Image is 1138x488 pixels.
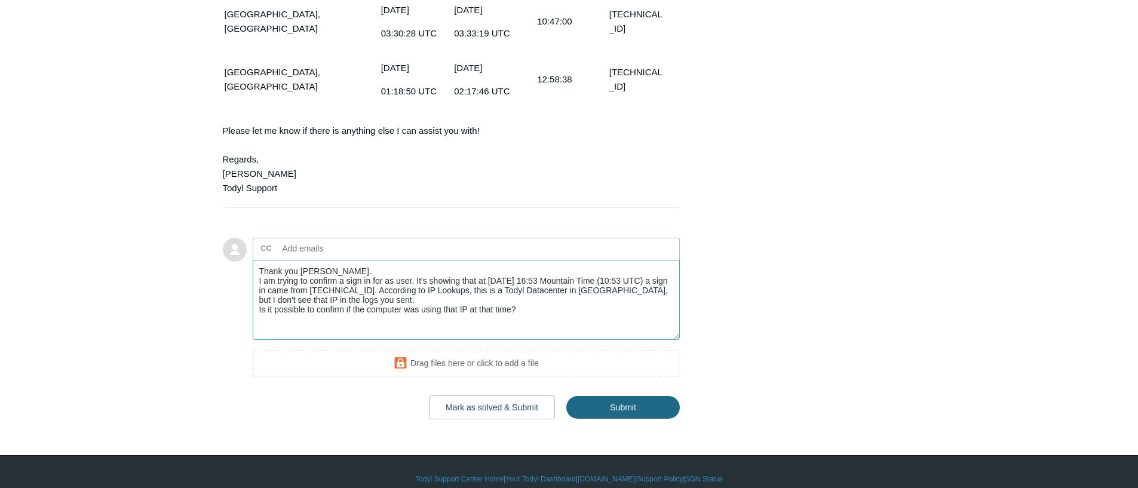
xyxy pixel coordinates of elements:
div: | | | | [223,474,916,484]
a: Todyl Support Center Home [415,474,504,484]
p: [DATE] [454,61,535,75]
p: [DATE] [381,3,452,17]
p: [DATE] [381,61,452,75]
a: SGN Status [685,474,723,484]
button: Mark as solved & Submit [429,395,555,419]
textarea: Add your reply [253,260,680,340]
input: Submit [566,396,680,419]
p: 03:33:19 UTC [454,26,535,41]
p: 03:30:28 UTC [381,26,452,41]
a: Your Todyl Dashboard [505,474,575,484]
p: [DATE] [454,3,535,17]
input: Add emails [278,240,406,257]
td: [GEOGRAPHIC_DATA], [GEOGRAPHIC_DATA] [224,51,379,108]
td: [TECHNICAL_ID] [609,51,667,108]
label: CC [260,240,272,257]
td: 12:58:38 [536,51,608,108]
p: 01:18:50 UTC [381,84,452,99]
a: [DOMAIN_NAME] [578,474,635,484]
a: Support Policy [637,474,683,484]
p: 02:17:46 UTC [454,84,535,99]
